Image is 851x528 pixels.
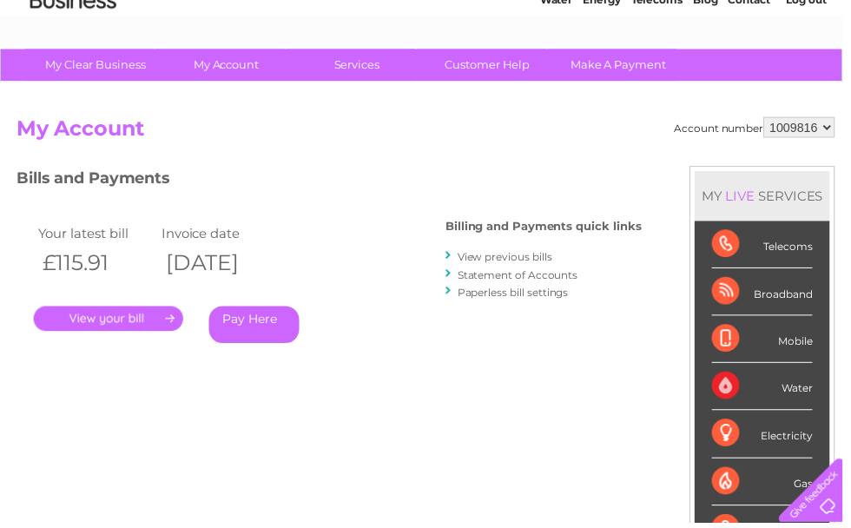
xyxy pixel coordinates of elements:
a: Pay Here [211,309,302,346]
div: Water [719,366,821,414]
a: Log out [794,74,835,87]
a: My Clear Business [25,49,168,82]
a: Blog [700,74,725,87]
a: Water [545,74,578,87]
div: LIVE [729,189,766,206]
a: My Account [157,49,300,82]
a: View previous bills [462,253,557,266]
div: Clear Business is a trading name of Verastar Limited (registered in [GEOGRAPHIC_DATA] No. 3667643... [16,10,837,84]
a: Energy [589,74,627,87]
div: Broadband [719,271,821,319]
a: Services [289,49,432,82]
a: . [34,309,185,334]
img: logo.png [30,45,118,98]
a: Contact [736,74,778,87]
div: Gas [719,463,821,511]
a: Make A Payment [553,49,696,82]
a: 0333 014 3131 [524,9,643,30]
div: MY SERVICES [702,173,838,222]
th: [DATE] [159,247,284,283]
th: £115.91 [34,247,159,283]
h2: My Account [16,118,843,151]
h4: Billing and Payments quick links [450,222,648,235]
td: Invoice date [159,224,284,247]
a: Statement of Accounts [462,271,584,284]
div: Electricity [719,414,821,462]
h3: Bills and Payments [16,168,648,198]
td: Your latest bill [34,224,159,247]
div: Account number [681,118,843,139]
div: Telecoms [719,223,821,271]
a: Telecoms [637,74,689,87]
div: Mobile [719,319,821,366]
a: Customer Help [421,49,564,82]
a: Paperless bill settings [462,288,574,301]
